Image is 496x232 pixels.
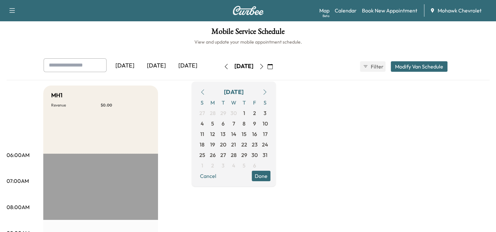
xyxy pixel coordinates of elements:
[51,103,101,108] p: Revenue
[241,151,247,159] span: 29
[200,141,205,148] span: 18
[7,151,30,159] p: 06:00AM
[197,171,219,181] button: Cancel
[232,6,264,15] img: Curbee Logo
[362,7,417,14] a: Book New Appointment
[101,103,150,108] p: $ 0.00
[253,109,256,117] span: 2
[228,97,239,108] span: W
[220,109,226,117] span: 29
[211,120,214,127] span: 5
[222,120,225,127] span: 6
[172,58,204,73] div: [DATE]
[51,91,63,100] h5: MH1
[243,120,246,127] span: 8
[234,62,253,70] div: [DATE]
[239,97,249,108] span: T
[7,28,489,39] h1: Mobile Service Schedule
[252,141,258,148] span: 23
[243,109,245,117] span: 1
[251,151,258,159] span: 30
[199,151,205,159] span: 25
[197,97,208,108] span: S
[253,120,256,127] span: 9
[141,58,172,73] div: [DATE]
[360,61,386,72] button: Filter
[199,109,205,117] span: 27
[7,39,489,45] h6: View and update your mobile appointment schedule.
[263,130,268,138] span: 17
[391,61,447,72] button: Modify Van Schedule
[242,130,247,138] span: 15
[253,162,256,169] span: 6
[243,162,246,169] span: 5
[201,162,203,169] span: 1
[7,177,29,185] p: 07:00AM
[260,97,270,108] span: S
[220,141,226,148] span: 20
[231,151,237,159] span: 28
[210,109,216,117] span: 28
[252,130,257,138] span: 16
[210,151,216,159] span: 26
[371,63,383,70] span: Filter
[220,151,226,159] span: 27
[232,162,235,169] span: 4
[231,141,236,148] span: 21
[263,151,268,159] span: 31
[224,87,244,97] div: [DATE]
[211,162,214,169] span: 2
[335,7,357,14] a: Calendar
[231,130,236,138] span: 14
[323,13,329,18] div: Beta
[222,162,225,169] span: 3
[230,109,237,117] span: 30
[200,130,204,138] span: 11
[241,141,247,148] span: 22
[221,130,226,138] span: 13
[201,120,204,127] span: 4
[218,97,228,108] span: T
[210,141,215,148] span: 19
[262,141,268,148] span: 24
[210,130,215,138] span: 12
[232,120,235,127] span: 7
[109,58,141,73] div: [DATE]
[264,109,267,117] span: 3
[208,97,218,108] span: M
[319,7,329,14] a: MapBeta
[7,203,30,211] p: 08:00AM
[249,97,260,108] span: F
[263,120,268,127] span: 10
[252,171,270,181] button: Done
[438,7,482,14] span: Mohawk Chevrolet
